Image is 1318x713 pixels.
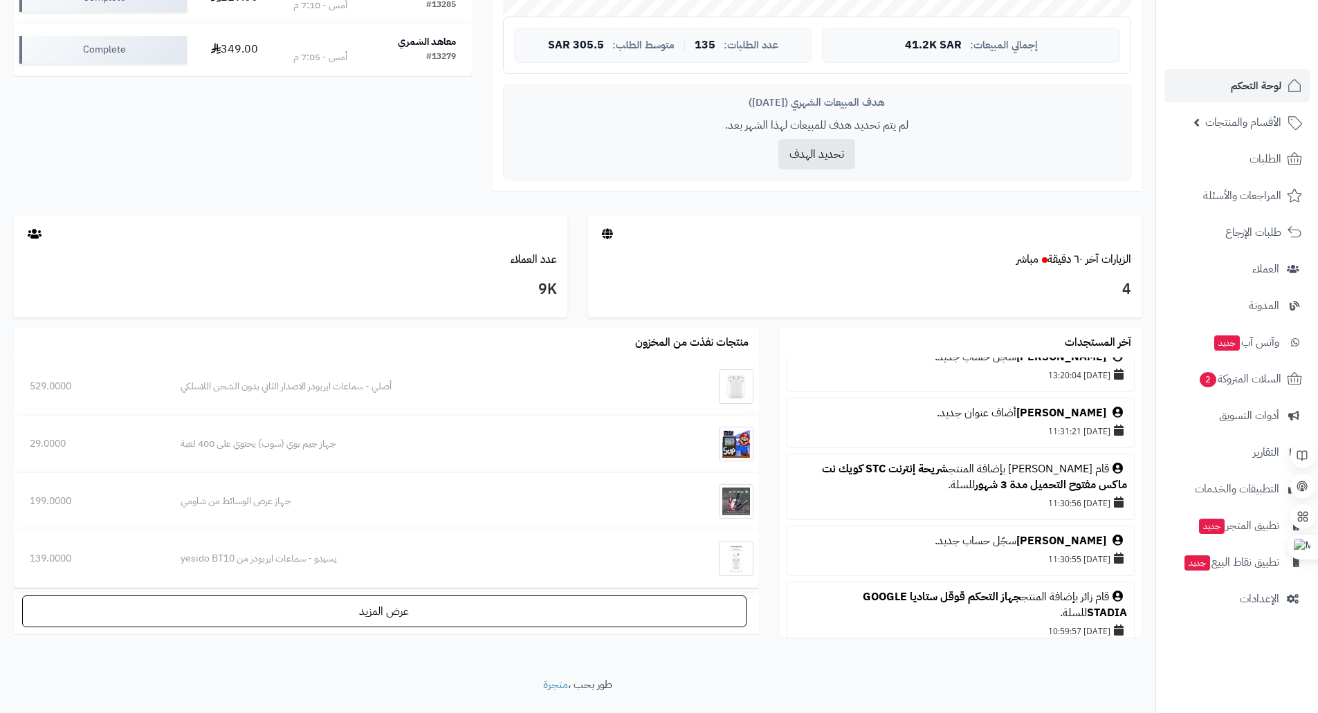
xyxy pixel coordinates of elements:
[19,36,187,64] div: Complete
[970,39,1038,51] span: إجمالي المبيعات:
[719,484,753,519] img: جهاز عرض الوسائط من شاومي
[181,437,649,451] div: جهاز جيم بوي (سوب) يحتوي على 400 لعبة
[24,278,557,302] h3: 9K
[30,437,149,451] div: 29.0000
[398,35,456,49] strong: معاهد الشمري
[794,349,1127,365] div: سجّل حساب جديد.
[1214,335,1240,351] span: جديد
[1164,289,1310,322] a: المدونة
[1016,405,1106,421] a: [PERSON_NAME]
[719,369,753,404] img: أصلي - سماعات ايربودز الاصدار الثاني بدون الشحن اللاسلكي
[612,39,675,51] span: متوسط الطلب:
[543,676,568,693] a: متجرة
[1199,519,1225,534] span: جديد
[794,589,1127,621] div: قام زائر بإضافة المنتج للسلة.
[1205,113,1281,132] span: الأقسام والمنتجات
[724,39,778,51] span: عدد الطلبات:
[719,427,753,461] img: جهاز جيم بوي (سوب) يحتوي على 400 لعبة
[30,494,149,508] div: 199.0000
[1016,251,1131,268] a: الزيارات آخر ٦٠ دقيقةمباشر
[1164,179,1310,212] a: المراجعات والأسئلة
[1164,326,1310,359] a: وآتس آبجديد
[511,251,557,268] a: عدد العملاء
[778,139,855,169] button: تحديد الهدف
[1164,362,1310,396] a: السلات المتروكة2
[794,533,1127,549] div: سجّل حساب جديد.
[1164,472,1310,506] a: التطبيقات والخدمات
[1164,546,1310,579] a: تطبيق نقاط البيعجديد
[1164,69,1310,102] a: لوحة التحكم
[1016,349,1106,365] a: [PERSON_NAME]
[1164,436,1310,469] a: التقارير
[905,39,962,52] span: 41.2K SAR
[1183,553,1279,572] span: تطبيق نقاط البيع
[794,621,1127,640] div: [DATE] 10:59:57
[598,278,1131,302] h3: 4
[1252,259,1279,279] span: العملاء
[794,421,1127,441] div: [DATE] 11:31:21
[719,541,753,576] img: يسيدو - سماعات ايربودز من yesido BT10
[1184,555,1210,571] span: جديد
[1200,372,1216,387] span: 2
[192,24,277,75] td: 349.00
[695,39,715,52] span: 135
[1065,337,1131,349] h3: آخر المستجدات
[1016,251,1038,268] small: مباشر
[181,494,649,508] div: جهاز عرض الوسائط من شاومي
[30,552,149,566] div: 139.0000
[1253,443,1279,462] span: التقارير
[181,380,649,393] div: أصلي - سماعات ايربودز الاصدار الثاني بدون الشحن اللاسلكي
[1203,186,1281,205] span: المراجعات والأسئلة
[1164,399,1310,432] a: أدوات التسويق
[514,95,1120,110] div: هدف المبيعات الشهري ([DATE])
[822,461,1127,493] a: شريحة إنترنت STC كويك نت ماكس مفتوح التحميل مدة 3 شهور
[683,40,686,50] span: |
[1198,369,1281,389] span: السلات المتروكة
[1016,533,1106,549] a: [PERSON_NAME]
[1164,509,1310,542] a: تطبيق المتجرجديد
[794,493,1127,512] div: [DATE] 11:30:56
[863,589,1127,621] a: جهاز التحكم قوقل ستاديا GOOGLE STADIA
[794,365,1127,385] div: [DATE] 13:20:04
[1219,406,1279,425] span: أدوات التسويق
[1213,333,1279,352] span: وآتس آب
[1164,142,1310,176] a: الطلبات
[1164,252,1310,286] a: العملاء
[794,405,1127,421] div: أضاف عنوان جديد.
[293,50,347,64] div: أمس - 7:05 م
[22,595,747,627] a: عرض المزيد
[548,39,604,52] span: 305.5 SAR
[514,118,1120,133] p: لم يتم تحديد هدف للمبيعات لهذا الشهر بعد.
[635,337,749,349] h3: منتجات نفذت من المخزون
[1164,582,1310,615] a: الإعدادات
[794,549,1127,568] div: [DATE] 11:30:55
[1225,223,1281,242] span: طلبات الإرجاع
[426,50,456,64] div: #13279
[794,461,1127,493] div: قام [PERSON_NAME] بإضافة المنتج للسلة.
[1249,296,1279,315] span: المدونة
[1240,589,1279,609] span: الإعدادات
[1231,76,1281,95] span: لوحة التحكم
[1195,479,1279,499] span: التطبيقات والخدمات
[1164,216,1310,249] a: طلبات الإرجاع
[1250,149,1281,169] span: الطلبات
[181,552,649,566] div: يسيدو - سماعات ايربودز من yesido BT10
[1198,516,1279,535] span: تطبيق المتجر
[30,380,149,393] div: 529.0000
